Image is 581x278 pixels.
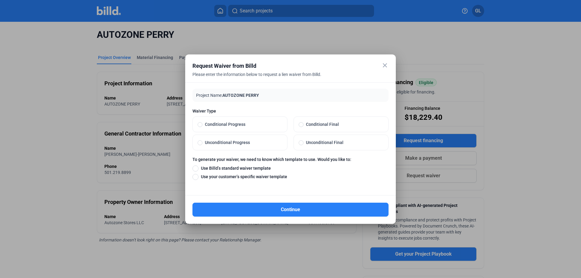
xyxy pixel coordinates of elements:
span: AUTOZONE PERRY [222,93,259,98]
button: Continue [192,203,389,217]
span: Conditional Final [304,121,383,127]
label: To generate your waiver, we need to know which template to use. Would you like to: [192,156,389,165]
span: Conditional Progress [202,121,282,127]
div: Please enter the information below to request a lien waiver from Billd. [192,71,373,85]
span: Use your customer’s specific waiver template [199,174,287,180]
mat-icon: close [381,62,389,69]
span: Use Billd’s standard waiver template [199,165,271,171]
div: Request Waiver from Billd [192,62,373,70]
span: Unconditional Progress [202,139,282,146]
span: Unconditional Final [304,139,383,146]
span: Waiver Type [192,108,389,114]
span: Project Name: [196,93,222,98]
